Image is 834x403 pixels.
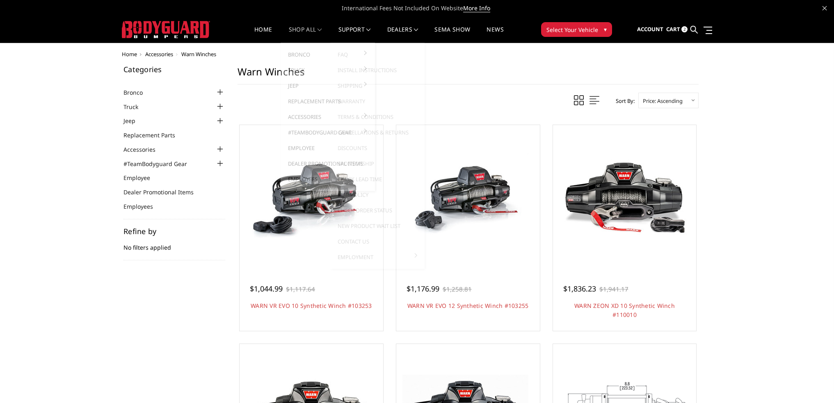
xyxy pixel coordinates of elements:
[123,88,153,97] a: Bronco
[284,156,372,171] a: Dealer Promotional Items
[334,62,421,78] a: Install Instructions
[123,228,225,235] h5: Refine by
[434,27,470,43] a: SEMA Show
[334,78,421,93] a: Shipping
[284,171,372,187] a: Employees
[398,127,538,266] a: WARN VR EVO 12 Synthetic Winch #103255 WARN VR EVO 12 Synthetic Winch #103255
[407,302,529,310] a: WARN VR EVO 12 Synthetic Winch #103255
[681,26,688,32] span: 2
[338,27,371,43] a: Support
[123,228,225,260] div: No filters applied
[251,302,372,310] a: WARN VR EVO 10 Synthetic Winch #103253
[122,50,137,58] a: Home
[334,140,421,156] a: Discounts
[407,284,439,294] span: $1,176.99
[250,284,283,294] span: $1,044.99
[637,18,663,41] a: Account
[604,25,607,34] span: ▾
[334,171,421,187] a: Check Lead Time
[555,127,695,266] a: WARN ZEON XD 10 Synthetic Winch #110010 WARN ZEON XD 10 Synthetic Winch #110010
[334,156,421,171] a: Sponsorship
[123,116,146,125] a: Jeep
[666,25,680,33] span: Cart
[123,102,149,111] a: Truck
[487,27,503,43] a: News
[463,4,490,12] a: More Info
[123,173,160,182] a: Employee
[123,66,225,73] h5: Categories
[284,78,372,93] a: Jeep
[289,27,322,43] a: shop all
[334,93,421,109] a: Warranty
[286,285,315,293] span: $1,117.64
[611,95,635,107] label: Sort By:
[123,159,197,168] a: #TeamBodyguard Gear
[574,302,675,319] a: WARN ZEON XD 10 Synthetic Winch #110010
[666,18,688,41] a: Cart 2
[284,140,372,156] a: Employee
[334,187,421,203] a: MAP Policy
[284,109,372,125] a: Accessories
[443,285,472,293] span: $1,258.81
[123,145,166,154] a: Accessories
[334,125,421,140] a: Cancellations & Returns
[334,47,421,62] a: FAQ
[145,50,173,58] a: Accessories
[284,93,372,109] a: Replacement Parts
[284,62,372,78] a: Truck
[563,284,596,294] span: $1,836.23
[334,234,421,249] a: Contact Us
[284,47,372,62] a: Bronco
[181,50,216,58] span: Warn Winches
[238,66,699,84] h1: Warn Winches
[242,127,381,266] a: WARN VR EVO 10 Synthetic Winch #103253 WARN VR EVO 10 Synthetic Winch #103253
[334,203,421,218] a: Check Order Status
[123,188,204,196] a: Dealer Promotional Items
[637,25,663,33] span: Account
[246,150,377,243] img: WARN VR EVO 10 Synthetic Winch #103253
[599,285,628,293] span: $1,941.17
[334,109,421,125] a: Terms & Conditions
[541,22,612,37] button: Select Your Vehicle
[793,364,834,403] iframe: Chat Widget
[546,25,598,34] span: Select Your Vehicle
[387,27,418,43] a: Dealers
[123,202,163,211] a: Employees
[284,125,372,140] a: #TeamBodyguard Gear
[254,27,272,43] a: Home
[334,218,421,234] a: New Product Wait List
[123,131,185,139] a: Replacement Parts
[122,21,210,38] img: BODYGUARD BUMPERS
[334,249,421,265] a: Employment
